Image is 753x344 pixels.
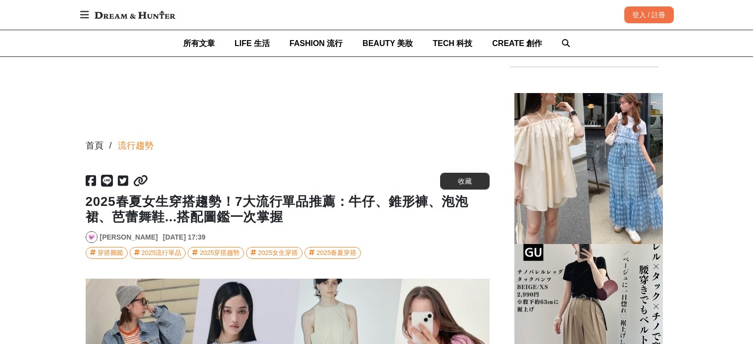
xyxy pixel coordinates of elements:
[440,173,490,190] button: 收藏
[235,39,270,48] span: LIFE 生活
[258,247,298,258] div: 2025女生穿搭
[86,232,97,243] img: Avatar
[188,247,244,259] a: 2025穿搭趨勢
[200,247,240,258] div: 2025穿搭趨勢
[86,247,128,259] a: 穿搭圖鑑
[98,247,123,258] div: 穿搭圖鑑
[433,30,472,56] a: TECH 科技
[362,39,413,48] span: BEAUTY 美妝
[316,247,356,258] div: 2025春夏穿搭
[163,232,205,243] div: [DATE] 17:39
[624,6,674,23] div: 登入 / 註冊
[130,247,186,259] a: 2025流行單品
[362,30,413,56] a: BEAUTY 美妝
[492,39,542,48] span: CREATE 創作
[118,139,153,152] a: 流行趨勢
[142,247,182,258] div: 2025流行單品
[90,6,180,24] img: Dream & Hunter
[86,139,103,152] div: 首頁
[290,39,343,48] span: FASHION 流行
[109,139,112,152] div: /
[100,232,158,243] a: [PERSON_NAME]
[235,30,270,56] a: LIFE 生活
[183,39,215,48] span: 所有文章
[433,39,472,48] span: TECH 科技
[183,30,215,56] a: 所有文章
[246,247,302,259] a: 2025女生穿搭
[86,194,490,225] h1: 2025春夏女生穿搭趨勢！7大流行單品推薦：牛仔、錐形褲、泡泡裙、芭蕾舞鞋...搭配圖鑑一次掌握
[290,30,343,56] a: FASHION 流行
[304,247,361,259] a: 2025春夏穿搭
[86,231,98,243] a: Avatar
[492,30,542,56] a: CREATE 創作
